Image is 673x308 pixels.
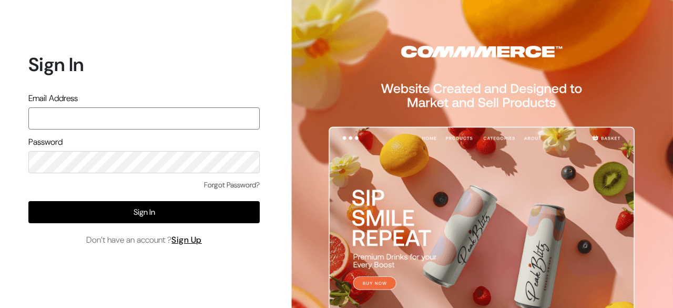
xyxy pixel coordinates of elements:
span: Don’t have an account ? [86,234,202,246]
h1: Sign In [28,53,260,76]
a: Forgot Password? [204,180,260,191]
button: Sign In [28,201,260,223]
label: Password [28,136,63,148]
label: Email Address [28,92,78,105]
a: Sign Up [171,234,202,245]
